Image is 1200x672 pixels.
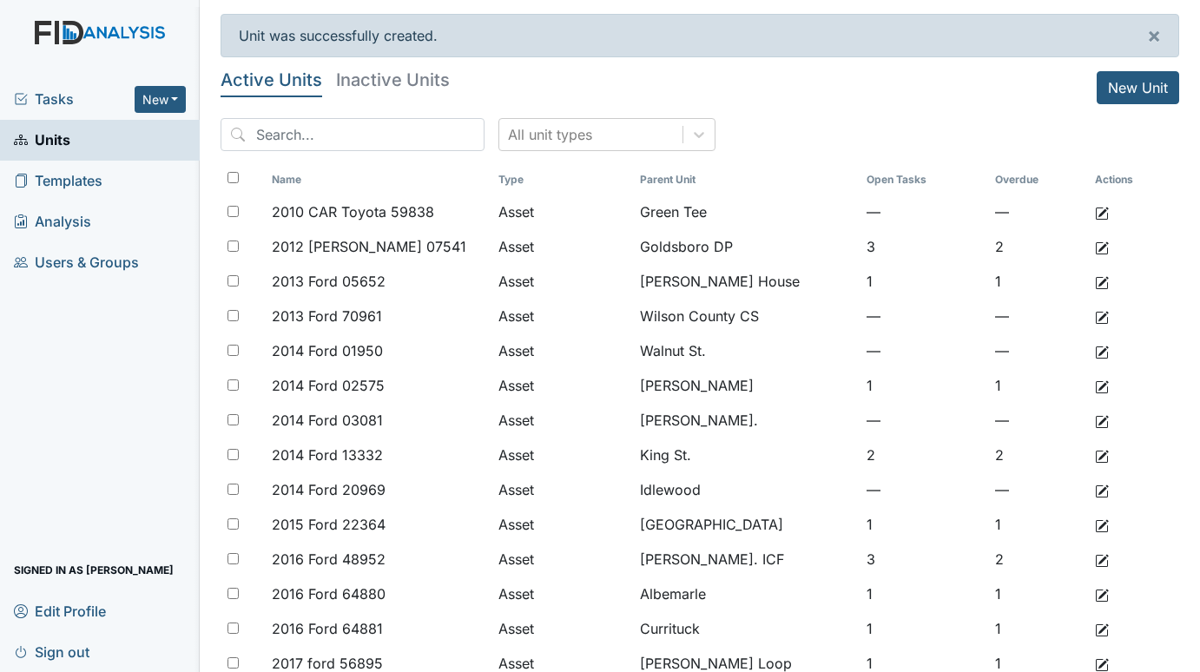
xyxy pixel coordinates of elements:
[221,14,1179,57] div: Unit was successfully created.
[633,299,860,333] td: Wilson County CS
[491,403,632,438] td: Asset
[860,542,988,576] td: 3
[14,638,89,665] span: Sign out
[860,438,988,472] td: 2
[272,618,383,639] span: 2016 Ford 64881
[491,264,632,299] td: Asset
[491,576,632,611] td: Asset
[227,172,239,183] input: Toggle All Rows Selected
[633,576,860,611] td: Albemarle
[272,306,382,326] span: 2013 Ford 70961
[272,549,386,570] span: 2016 Ford 48952
[1130,15,1178,56] button: ×
[221,71,322,89] h5: Active Units
[272,340,383,361] span: 2014 Ford 01950
[633,333,860,368] td: Walnut St.
[988,264,1088,299] td: 1
[633,165,860,194] th: Toggle SortBy
[491,438,632,472] td: Asset
[14,557,174,583] span: Signed in as [PERSON_NAME]
[860,576,988,611] td: 1
[491,542,632,576] td: Asset
[988,438,1088,472] td: 2
[14,168,102,194] span: Templates
[491,165,632,194] th: Toggle SortBy
[14,208,91,235] span: Analysis
[272,201,434,222] span: 2010 CAR Toyota 59838
[14,597,106,624] span: Edit Profile
[272,479,386,500] span: 2014 Ford 20969
[860,611,988,646] td: 1
[860,368,988,403] td: 1
[860,229,988,264] td: 3
[272,410,383,431] span: 2014 Ford 03081
[265,165,492,194] th: Toggle SortBy
[860,403,988,438] td: —
[988,229,1088,264] td: 2
[272,236,466,257] span: 2012 [PERSON_NAME] 07541
[988,368,1088,403] td: 1
[633,403,860,438] td: [PERSON_NAME].
[988,299,1088,333] td: —
[491,333,632,368] td: Asset
[633,194,860,229] td: Green Tee
[633,229,860,264] td: Goldsboro DP
[508,124,592,145] div: All unit types
[272,583,386,604] span: 2016 Ford 64880
[633,264,860,299] td: [PERSON_NAME] House
[1097,71,1179,104] a: New Unit
[14,249,139,276] span: Users & Groups
[633,542,860,576] td: [PERSON_NAME]. ICF
[988,576,1088,611] td: 1
[272,375,385,396] span: 2014 Ford 02575
[988,611,1088,646] td: 1
[988,165,1088,194] th: Toggle SortBy
[491,194,632,229] td: Asset
[491,611,632,646] td: Asset
[221,118,485,151] input: Search...
[491,507,632,542] td: Asset
[988,333,1088,368] td: —
[860,299,988,333] td: —
[988,507,1088,542] td: 1
[860,507,988,542] td: 1
[988,542,1088,576] td: 2
[633,472,860,507] td: Idlewood
[272,514,386,535] span: 2015 Ford 22364
[14,89,135,109] a: Tasks
[860,333,988,368] td: —
[860,165,988,194] th: Toggle SortBy
[860,264,988,299] td: 1
[135,86,187,113] button: New
[1147,23,1161,48] span: ×
[491,299,632,333] td: Asset
[272,271,386,292] span: 2013 Ford 05652
[491,472,632,507] td: Asset
[988,194,1088,229] td: —
[988,403,1088,438] td: —
[633,611,860,646] td: Currituck
[1088,165,1175,194] th: Actions
[272,445,383,465] span: 2014 Ford 13332
[860,194,988,229] td: —
[336,71,450,89] h5: Inactive Units
[988,472,1088,507] td: —
[491,229,632,264] td: Asset
[491,368,632,403] td: Asset
[633,368,860,403] td: [PERSON_NAME]
[14,127,70,154] span: Units
[860,472,988,507] td: —
[633,507,860,542] td: [GEOGRAPHIC_DATA]
[633,438,860,472] td: King St.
